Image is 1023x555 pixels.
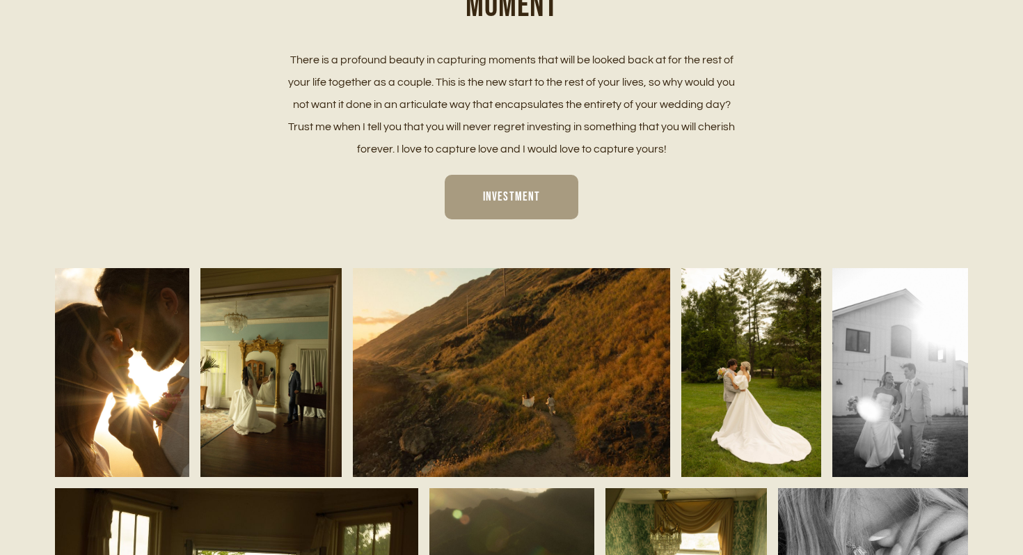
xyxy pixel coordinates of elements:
[445,175,578,220] a: Investment
[353,266,670,478] img: A winding trail along a golden mountain slope at sunset with two hikers following a scenic path.
[55,266,189,478] img: A silhouetted couple shares an intimate moment as sunbeams burst through between them during gold...
[681,266,821,478] img: Bride in flowing white dress and groom in gray suit embrace on a lush green lawn.
[483,189,540,204] span: Investment
[832,266,969,478] img: A couple walks together at sunset outside a white building on their wedding day.
[285,49,738,160] p: There is a profound beauty in capturing moments that will be looked back at for the rest of your ...
[200,266,342,478] img: Two figures in an elegant room with ornate gold mirror and chandelier stand on wood floors before...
